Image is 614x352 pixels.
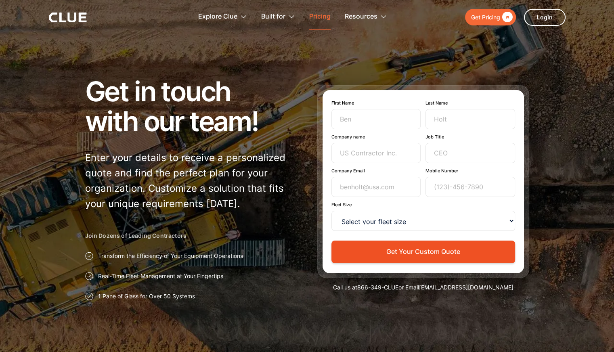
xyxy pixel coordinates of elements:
[85,272,93,280] img: Approval checkmark icon
[85,252,93,260] img: Approval checkmark icon
[85,76,297,136] h1: Get in touch with our team!
[331,143,421,163] input: US Contractor Inc.
[331,100,421,106] label: First Name
[331,168,421,174] label: Company Email
[345,4,377,29] div: Resources
[198,4,247,29] div: Explore Clue
[345,4,387,29] div: Resources
[419,284,513,291] a: [EMAIL_ADDRESS][DOMAIN_NAME]
[331,134,421,140] label: Company name
[331,202,515,207] label: Fleet Size
[85,292,93,300] img: Approval checkmark icon
[425,109,515,129] input: Holt
[261,4,285,29] div: Built for
[98,272,223,280] p: Real-Time Fleet Management at Your Fingertips
[425,100,515,106] label: Last Name
[317,283,529,291] div: Call us at or Email
[98,252,243,260] p: Transform the Efficiency of Your Equipment Operations
[425,143,515,163] input: CEO
[465,9,516,25] a: Get Pricing
[331,177,421,197] input: benholt@usa.com
[425,168,515,174] label: Mobile Number
[309,4,331,29] a: Pricing
[524,9,566,26] a: Login
[98,292,195,300] p: 1 Pane of Glass for Over 50 Systems
[331,109,421,129] input: Ben
[331,241,515,263] button: Get Your Custom Quote
[425,134,515,140] label: Job Title
[425,177,515,197] input: (123)-456-7890
[198,4,237,29] div: Explore Clue
[500,12,513,22] div: 
[85,232,297,240] h2: Join Dozens of Leading Contractors
[471,12,500,22] div: Get Pricing
[357,284,398,291] a: 866-349-CLUE
[85,150,297,212] p: Enter your details to receive a personalized quote and find the perfect plan for your organizatio...
[261,4,295,29] div: Built for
